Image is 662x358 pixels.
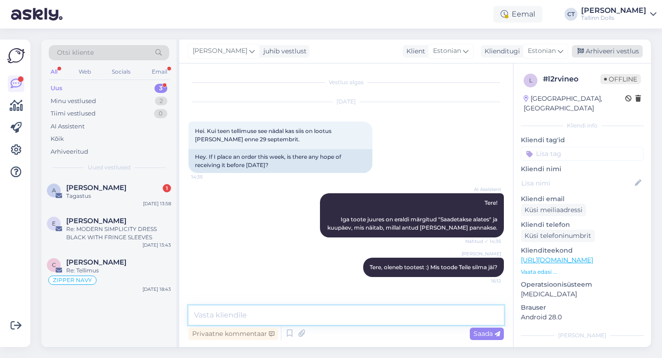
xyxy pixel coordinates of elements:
span: Tere, oleneb tootest :) Mis toode Teile silma jäi? [370,264,497,271]
div: [GEOGRAPHIC_DATA], [GEOGRAPHIC_DATA] [524,94,625,113]
div: Tallinn Dolls [581,14,646,22]
div: Klient [403,46,425,56]
div: Küsi telefoninumbrit [521,230,595,242]
div: Socials [110,66,132,78]
span: Otsi kliente [57,48,94,58]
img: Askly Logo [7,47,25,64]
div: 2 [155,97,167,106]
span: C [52,261,56,268]
span: Cerlin Pesti [66,258,126,266]
div: Arhiveeri vestlus [572,45,643,58]
div: [DATE] [188,98,504,106]
div: Tagastus [66,192,171,200]
span: E [52,220,56,227]
span: 14:35 [191,173,226,180]
input: Lisa nimi [521,178,633,188]
div: Hey. If I place an order this week, is there any hope of receiving it before [DATE]? [188,149,372,173]
span: Evelyn Everest [66,217,126,225]
span: Estonian [528,46,556,56]
div: Uus [51,84,63,93]
p: Vaata edasi ... [521,268,644,276]
div: [PERSON_NAME] [521,331,644,340]
div: Kliendi info [521,121,644,130]
div: juhib vestlust [260,46,307,56]
a: [PERSON_NAME]Tallinn Dolls [581,7,656,22]
a: [URL][DOMAIN_NAME] [521,256,593,264]
div: Vestlus algas [188,78,504,87]
span: AI Assistent [467,186,501,193]
span: l [529,77,532,84]
span: Saada [474,329,500,338]
p: [MEDICAL_DATA] [521,289,644,299]
div: [PERSON_NAME] [581,7,646,14]
div: Küsi meiliaadressi [521,204,586,216]
span: ZIPPER NAVY [53,277,92,283]
p: Klienditeekond [521,246,644,255]
div: Minu vestlused [51,97,96,106]
p: Kliendi email [521,194,644,204]
div: All [49,66,59,78]
span: Uued vestlused [88,163,131,172]
div: 0 [154,109,167,118]
span: Offline [600,74,641,84]
div: # l2rvineo [543,74,600,85]
div: 3 [154,84,167,93]
p: Kliendi tag'id [521,135,644,145]
div: Web [77,66,93,78]
div: Re: MODERN SIMPLICITY DRESS BLACK WITH FRINGE SLEEVES [66,225,171,242]
input: Lisa tag [521,147,644,161]
p: Märkmed [521,345,644,355]
p: Brauser [521,303,644,312]
div: [DATE] 13:58 [143,200,171,207]
div: Eemal [493,6,542,23]
div: Privaatne kommentaar [188,328,278,340]
span: [PERSON_NAME] [462,250,501,257]
div: Tiimi vestlused [51,109,96,118]
div: [DATE] 18:43 [143,286,171,293]
div: [DATE] 13:43 [143,242,171,248]
span: Ane Libek [66,184,126,192]
span: A [52,187,56,194]
span: 16:12 [467,277,501,284]
span: [PERSON_NAME] [193,46,247,56]
div: Arhiveeritud [51,147,88,156]
p: Operatsioonisüsteem [521,280,644,289]
div: Kõik [51,134,64,144]
div: 1 [163,184,171,192]
div: AI Assistent [51,122,85,131]
span: Hei. Kui teen tellimuse see nädal kas siis on lootus [PERSON_NAME] enne 29 septembrit. [195,127,333,143]
p: Kliendi nimi [521,164,644,174]
span: Estonian [433,46,461,56]
span: Nähtud ✓ 14:35 [465,238,501,245]
div: Email [150,66,169,78]
div: Re: Tellimus [66,266,171,275]
p: Kliendi telefon [521,220,644,230]
div: CT [565,8,577,21]
p: Android 28.0 [521,312,644,322]
div: Klienditugi [481,46,520,56]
